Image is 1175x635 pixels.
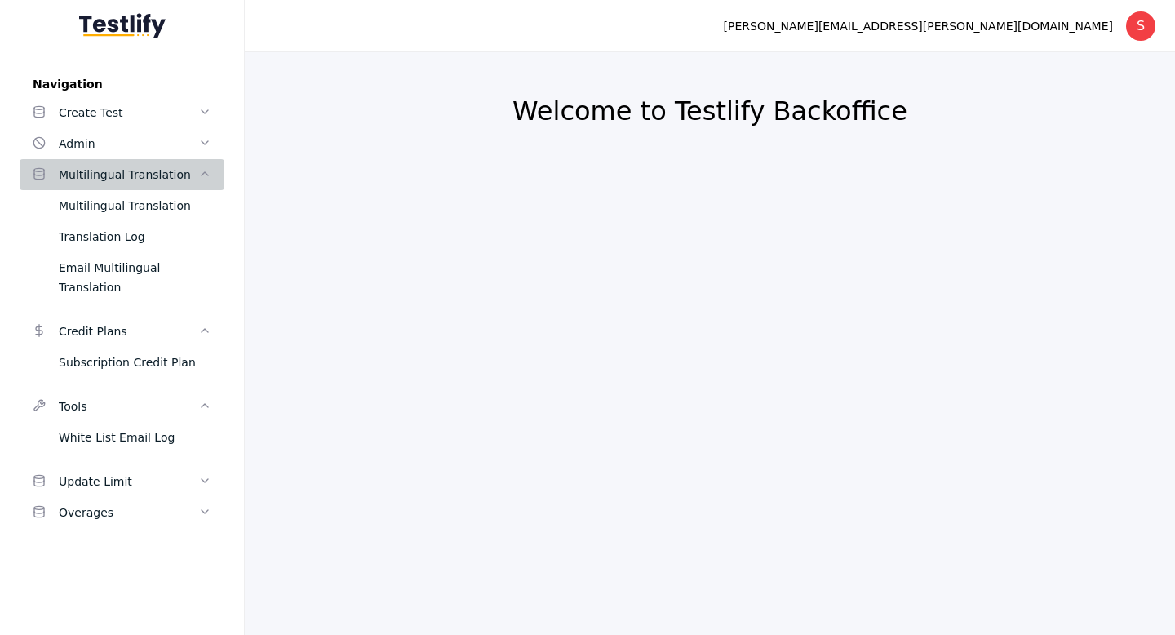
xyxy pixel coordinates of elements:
a: Multilingual Translation [20,190,224,221]
a: Email Multilingual Translation [20,252,224,303]
div: Admin [59,134,198,153]
div: Credit Plans [59,322,198,341]
div: Subscription Credit Plan [59,353,211,372]
div: Tools [59,397,198,416]
div: Translation Log [59,227,211,246]
div: Update Limit [59,472,198,491]
div: Multilingual Translation [59,165,198,184]
div: Email Multilingual Translation [59,258,211,297]
label: Navigation [20,78,224,91]
a: Translation Log [20,221,224,252]
a: Subscription Credit Plan [20,347,224,378]
img: Testlify - Backoffice [79,13,166,38]
a: White List Email Log [20,422,224,453]
div: White List Email Log [59,428,211,447]
div: S [1126,11,1155,41]
h2: Welcome to Testlify Backoffice [284,95,1136,127]
div: [PERSON_NAME][EMAIL_ADDRESS][PERSON_NAME][DOMAIN_NAME] [724,16,1113,36]
div: Create Test [59,103,198,122]
div: Overages [59,503,198,522]
div: Multilingual Translation [59,196,211,215]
